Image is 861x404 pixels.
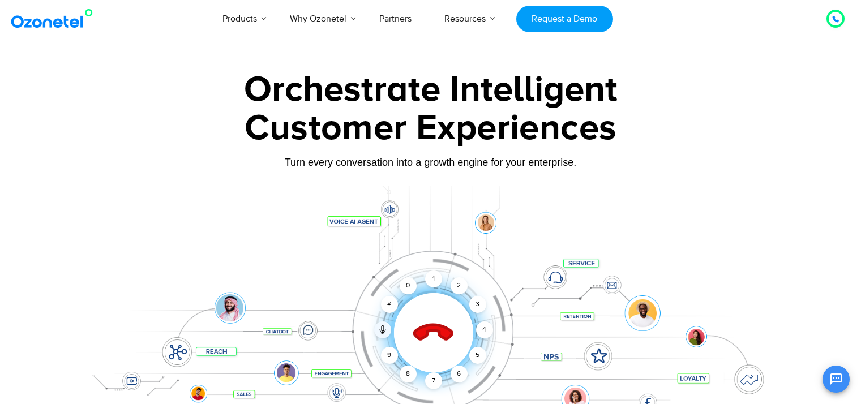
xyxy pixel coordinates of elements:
[469,347,486,364] div: 5
[77,156,785,169] div: Turn every conversation into a growth engine for your enterprise.
[451,366,468,382] div: 6
[823,366,850,393] button: Open chat
[381,347,398,364] div: 9
[469,296,486,313] div: 3
[451,277,468,294] div: 2
[381,296,398,313] div: #
[476,321,493,338] div: 4
[400,366,417,382] div: 8
[516,6,613,32] a: Request a Demo
[400,277,417,294] div: 0
[77,101,785,156] div: Customer Experiences
[77,72,785,108] div: Orchestrate Intelligent
[425,372,442,389] div: 7
[425,270,442,287] div: 1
